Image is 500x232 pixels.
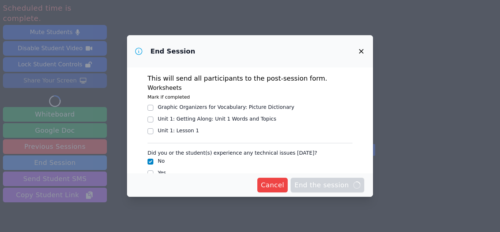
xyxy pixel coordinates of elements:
legend: Did you or the student(s) experience any technical issues [DATE]? [148,146,317,157]
p: This will send all participants to the post-session form. [148,73,352,84]
div: Graphic Organizers for Vocabulary : Picture Dictionary [158,103,294,111]
h3: End Session [150,47,195,56]
h3: Worksheets [148,84,352,92]
label: Yes [158,170,166,176]
span: Cancel [261,180,284,190]
span: End the session [294,180,361,190]
div: Unit 1 : Lesson 1 [158,127,199,134]
small: Mark if completed [148,94,190,100]
button: Cancel [257,178,288,192]
div: Unit 1: Getting Along : Unit 1 Words and Topics [158,115,276,122]
button: End the session [291,178,364,192]
label: No [158,158,165,164]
